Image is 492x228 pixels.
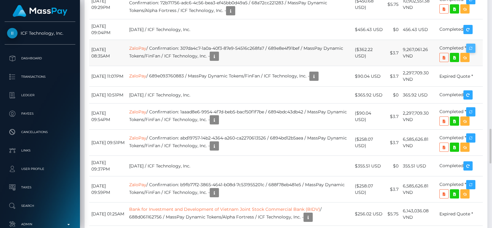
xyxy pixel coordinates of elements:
td: Completed [437,156,483,176]
p: Taxes [7,183,73,192]
p: Links [7,146,73,155]
a: Transactions [5,69,75,85]
td: [DATE] 09:37PM [89,156,127,176]
a: ZaloPay [129,45,146,51]
td: ($258.07 USD) [353,176,385,202]
img: ICF Technology, Inc. [7,28,18,38]
a: ZaloPay [129,73,146,79]
td: / Confirmation: abd19757-14b2-4364-a260-ca2270613526 / 6894bd12b5aea / MassPay Dynamic Tokens/Fin... [127,130,353,156]
span: ICF Technology, Inc. [5,30,75,36]
p: Dashboard [7,54,73,63]
a: User Profile [5,161,75,177]
p: Ledger [7,91,73,100]
td: $256.02 USD [353,202,385,226]
td: ($90.04 USD) [353,104,385,130]
td: ($362.22 USD) [353,40,385,66]
td: $3.7 [385,130,401,156]
td: 456.43 USD [401,19,437,40]
td: [DATE] / ICF Technology, Inc. [127,19,353,40]
p: Cancellations [7,128,73,137]
td: [DATE] 11:07PM [89,66,127,87]
a: ZaloPay [129,182,146,187]
td: 2,297,709.30 VND [401,104,437,130]
td: 6,585,626.81 VND [401,130,437,156]
td: / 689e093760883 / MassPay Dynamic Tokens/FinFan / ICF Technology, Inc. - [127,66,353,87]
a: Ledger [5,88,75,103]
td: Completed [437,19,483,40]
a: Cancellations [5,124,75,140]
td: $0 [385,19,401,40]
td: [DATE] / ICF Technology, Inc. [127,156,353,176]
td: [DATE] 09:51PM [89,130,127,156]
td: / Confirmation: b9fb77f2-3865-4641-b08d-7c531955201c / 688f78eb481e5 / MassPay Dynamic Tokens/Fin... [127,176,353,202]
td: $365.92 USD [353,87,385,104]
a: Search [5,198,75,214]
td: [DATE] 01:25AM [89,202,127,226]
td: 6,143,036.08 VND [401,202,437,226]
td: 9,267,061.26 VND [401,40,437,66]
td: $355.51 USD [353,156,385,176]
td: Completed [437,87,483,104]
td: $3.7 [385,104,401,130]
a: Taxes [5,180,75,195]
p: Search [7,201,73,210]
td: / Confirmation: 307da4c7-1a0a-40f3-87e9-54516c268fa7 / 689e8e4f91bef / MassPay Dynamic Tokens/Fin... [127,40,353,66]
td: $0 [385,87,401,104]
a: Bank for Investment and Development of Vietnam Joint Stock Commercial Bank (BIDV) [129,206,320,212]
a: ZaloPay [129,109,146,115]
td: Expired Quote * [437,66,483,87]
td: $3.7 [385,176,401,202]
td: [DATE] 08:35AM [89,40,127,66]
td: 355.51 USD [401,156,437,176]
td: 6,585,626.81 VND [401,176,437,202]
a: Links [5,143,75,158]
a: Dashboard [5,51,75,66]
td: [DATE] / ICF Technology, Inc. [127,87,353,104]
p: Transactions [7,72,73,81]
a: Payees [5,106,75,121]
td: 365.92 USD [401,87,437,104]
td: [DATE] 10:51PM [89,87,127,104]
td: / Confirmation: 1aaad8e6-9954-4f7d-beb5-bacf50f1f7be / 6894bdc43db42 / MassPay Dynamic Tokens/Fin... [127,104,353,130]
td: 2,297,709.30 VND [401,66,437,87]
td: $456.43 USD [353,19,385,40]
td: Completed * [437,130,483,156]
td: / 688d061162756 / MassPay Dynamic Tokens/Alpha Fortress / ICF Technology, Inc. - [127,202,353,226]
a: ZaloPay [129,135,146,141]
td: $3.7 [385,66,401,87]
td: ($258.07 USD) [353,130,385,156]
td: $90.04 USD [353,66,385,87]
td: Completed * [437,176,483,202]
p: User Profile [7,164,73,174]
td: $3.7 [385,40,401,66]
td: $5.75 [385,202,401,226]
img: MassPay Logo [13,5,67,17]
td: [DATE] 09:59PM [89,176,127,202]
td: [DATE] 09:54PM [89,104,127,130]
td: Expired Quote * [437,202,483,226]
td: [DATE] 09:04PM [89,19,127,40]
td: Completed * [437,40,483,66]
td: $0 [385,156,401,176]
p: Payees [7,109,73,118]
td: Completed * [437,104,483,130]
